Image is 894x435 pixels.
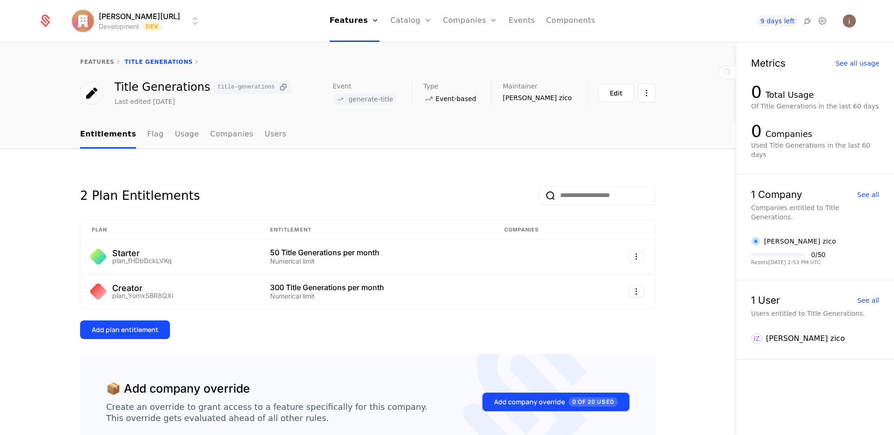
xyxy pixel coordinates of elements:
div: Companies entitled to Title Generations. [751,203,879,222]
div: Add company override [494,397,618,407]
th: Plan [81,220,259,240]
button: Select environment [74,11,201,31]
th: Entitlement [259,220,493,240]
div: Creator [112,284,173,292]
div: Users entitled to Title Generations. [751,309,879,318]
span: Event [332,83,351,89]
div: Title Generations [115,81,292,94]
div: Metrics [751,58,786,68]
button: Select action [629,251,644,263]
a: 9 days left [757,15,799,27]
div: 1 User [751,295,780,305]
nav: Main [80,121,656,149]
button: Add plan entitlement [80,320,170,339]
div: Add plan entitlement [92,325,158,334]
span: [PERSON_NAME][URL] [99,11,180,22]
span: Event-based [435,94,476,103]
div: 2 Plan Entitlements [80,186,200,205]
div: 📦 Add company override [106,380,250,398]
button: Open user button [843,14,856,27]
button: Select action [638,83,656,102]
div: See all [857,297,879,304]
div: Last edited [DATE] [115,97,175,106]
a: Entitlements [80,121,136,149]
div: [PERSON_NAME] zico [764,237,836,246]
a: Usage [175,121,199,149]
div: 0 [751,122,762,141]
span: title-generations [217,84,274,90]
div: See all [857,191,879,198]
a: Integrations [802,15,813,27]
div: IZ [751,333,762,344]
div: 0 / 50 [811,251,826,258]
span: Dev [143,22,162,31]
div: 50 Title Generations per month [270,249,482,256]
div: Development [99,22,139,31]
a: Users [264,121,286,149]
div: plan_fHDbDckLVKq [112,258,172,264]
div: [PERSON_NAME] zico [766,333,845,344]
div: 300 Title Generations per month [270,284,482,291]
div: See all usage [835,60,879,67]
div: Starter [112,249,172,258]
div: Edit [610,88,623,98]
span: 0 of 20 Used [569,397,618,407]
div: Companies [765,128,812,141]
div: Numerical limit [270,293,482,299]
ul: Choose Sub Page [80,121,286,149]
div: Used Title Generations in the last 60 days [751,141,879,159]
button: Edit [598,84,634,102]
img: issac.ai [72,10,94,32]
th: Companies [493,220,591,240]
div: Create an override to grant access to a feature specifically for this company. This override gets... [106,401,427,424]
div: Resets [DATE] 2:53 PM UTC [751,260,826,265]
div: 0 [751,83,762,102]
a: Flag [147,121,163,149]
div: 1 Company [751,190,802,199]
span: [PERSON_NAME] zico [503,93,572,102]
div: plan_YomxSBR8QXi [112,292,173,299]
button: Add company override0 of 20 Used [482,393,630,411]
img: issac zico [751,237,760,246]
div: Total Usage [765,88,814,102]
div: Of Title Generations in the last 60 days [751,102,879,111]
a: Settings [817,15,828,27]
span: generate-title [348,96,393,102]
span: Maintainer [503,83,538,89]
a: features [80,59,115,65]
div: Numerical limit [270,258,482,265]
a: Companies [210,121,253,149]
span: Type [423,83,438,89]
button: Select action [629,285,644,298]
img: issac zico [843,14,856,27]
